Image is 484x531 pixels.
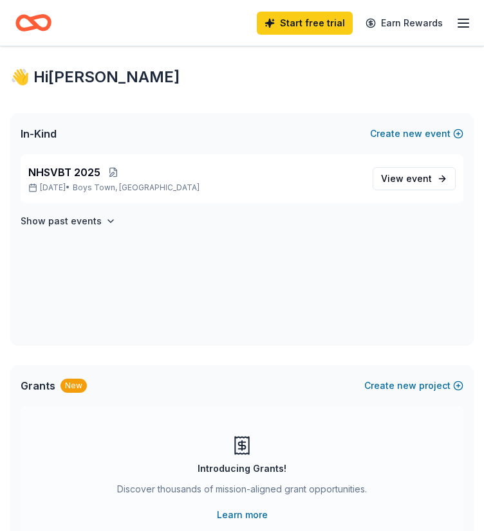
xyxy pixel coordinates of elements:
[21,126,57,141] span: In-Kind
[403,126,422,141] span: new
[10,67,474,87] div: 👋 Hi [PERSON_NAME]
[397,378,416,393] span: new
[28,165,100,180] span: NHSVBT 2025
[406,173,432,184] span: event
[21,378,55,393] span: Grants
[198,461,286,476] div: Introducing Grants!
[373,167,456,190] a: View event
[60,379,87,393] div: New
[257,12,353,35] a: Start free trial
[370,126,463,141] button: Createnewevent
[15,8,51,38] a: Home
[117,482,367,502] div: Discover thousands of mission-aligned grant opportunities.
[21,213,116,229] button: Show past events
[28,183,362,193] p: [DATE] •
[73,183,200,193] span: Boys Town, [GEOGRAPHIC_DATA]
[21,213,102,229] h4: Show past events
[364,378,463,393] button: Createnewproject
[358,12,451,35] a: Earn Rewards
[381,171,432,186] span: View
[217,507,268,523] a: Learn more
